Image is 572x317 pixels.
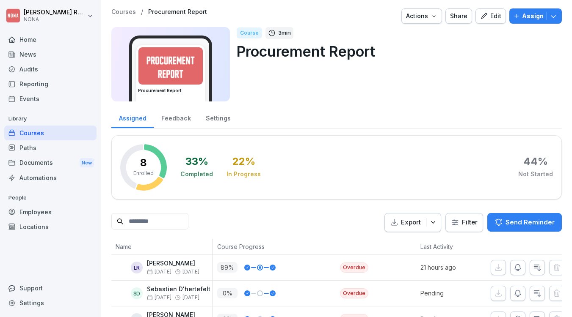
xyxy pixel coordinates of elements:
[138,47,203,85] img: j62bydjegf2f324to4bu3bh0.png
[227,170,261,178] div: In Progress
[147,286,210,293] p: Sebastien D'hertefelt
[509,8,562,24] button: Assign
[4,205,97,219] a: Employees
[138,87,203,94] h3: Procurement Report
[480,11,501,21] div: Edit
[147,269,171,275] span: [DATE]
[185,156,208,167] div: 33 %
[4,62,97,77] a: Audits
[4,91,97,106] a: Events
[180,170,213,178] div: Completed
[475,8,506,24] button: Edit
[217,288,238,298] p: 0 %
[154,107,198,128] a: Feedback
[147,295,171,301] span: [DATE]
[131,287,143,299] div: SD
[278,29,291,37] p: 3 min
[487,213,562,232] button: Send Reminder
[140,158,147,168] p: 8
[116,242,208,251] p: Name
[237,41,555,62] p: Procurement Report
[4,47,97,62] a: News
[420,242,475,251] p: Last Activity
[198,107,238,128] a: Settings
[523,156,548,167] div: 44 %
[133,169,154,177] p: Enrolled
[4,295,97,310] a: Settings
[237,27,262,38] div: Course
[131,262,143,273] div: LR
[4,126,97,140] a: Courses
[24,9,86,16] p: [PERSON_NAME] Rondeux
[4,77,97,91] a: Reporting
[451,218,478,227] div: Filter
[4,281,97,295] div: Support
[446,213,483,232] button: Filter
[182,269,199,275] span: [DATE]
[141,8,143,16] p: /
[4,191,97,205] p: People
[24,16,86,22] p: NONA
[522,11,544,21] p: Assign
[232,156,255,167] div: 22 %
[340,288,368,298] div: Overdue
[111,8,136,16] a: Courses
[147,260,199,267] p: [PERSON_NAME]
[182,295,199,301] span: [DATE]
[217,262,238,273] p: 89 %
[4,155,97,171] a: DocumentsNew
[420,263,480,272] p: 21 hours ago
[401,8,442,24] button: Actions
[420,289,480,298] p: Pending
[340,262,368,273] div: Overdue
[4,140,97,155] a: Paths
[4,170,97,185] a: Automations
[401,218,421,227] p: Export
[4,219,97,234] a: Locations
[148,8,207,16] a: Procurement Report
[111,107,154,128] a: Assigned
[518,170,553,178] div: Not Started
[4,112,97,126] p: Library
[4,32,97,47] a: Home
[217,242,336,251] p: Course Progress
[445,8,472,24] button: Share
[406,11,437,21] div: Actions
[4,155,97,171] div: Documents
[384,213,441,232] button: Export
[506,218,555,227] p: Send Reminder
[450,11,467,21] div: Share
[80,158,94,168] div: New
